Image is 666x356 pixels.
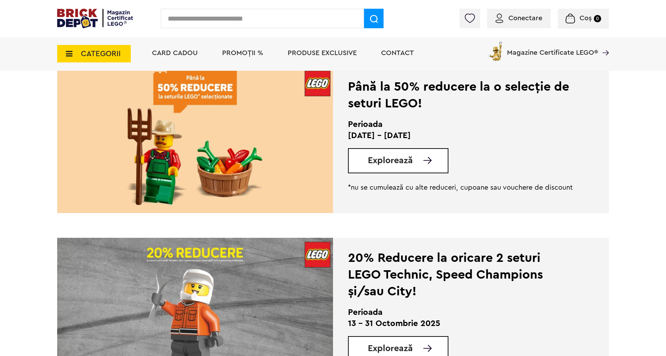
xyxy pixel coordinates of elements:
span: CATEGORII [81,50,121,58]
p: [DATE] - [DATE] [348,130,574,141]
a: PROMOȚII % [222,50,263,56]
a: Card Cadou [152,50,198,56]
div: 20% Reducere la oricare 2 seturi LEGO Technic, Speed Champions și/sau City! [348,250,574,300]
a: Explorează [368,344,448,353]
a: Explorează [368,156,448,165]
h2: Perioada [348,307,574,318]
span: Explorează [368,344,413,353]
a: Contact [381,50,414,56]
h2: Perioada [348,119,574,130]
a: Magazine Certificate LEGO® [598,40,609,47]
a: Produse exclusive [288,50,357,56]
small: 0 [594,15,601,22]
a: Conectare [495,15,542,22]
span: Coș [580,15,592,22]
span: Magazine Certificate LEGO® [507,40,598,56]
div: Până la 50% reducere la o selecție de seturi LEGO! [348,78,574,112]
span: Conectare [508,15,542,22]
p: *nu se cumulează cu alte reduceri, cupoane sau vouchere de discount [348,183,574,192]
span: Explorează [368,156,413,165]
p: 13 - 31 Octombrie 2025 [348,318,574,329]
